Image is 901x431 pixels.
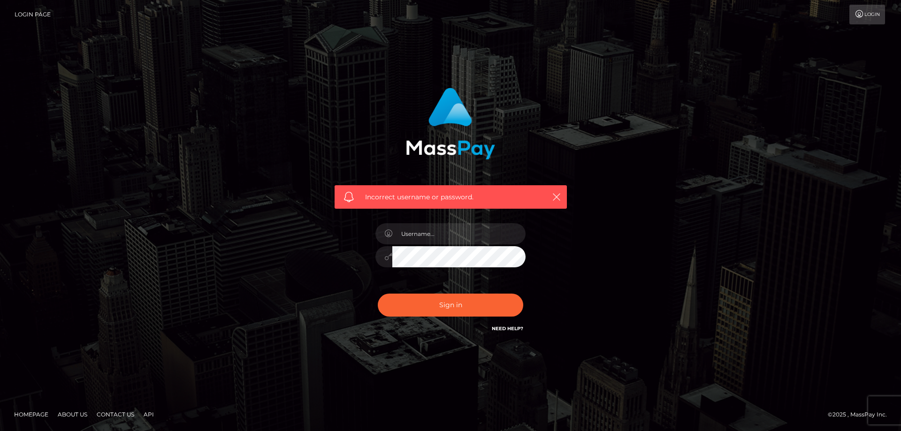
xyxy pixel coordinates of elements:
[140,407,158,422] a: API
[15,5,51,24] a: Login Page
[406,88,495,159] img: MassPay Login
[54,407,91,422] a: About Us
[392,223,526,244] input: Username...
[492,325,523,332] a: Need Help?
[828,409,894,420] div: © 2025 , MassPay Inc.
[849,5,885,24] a: Login
[93,407,138,422] a: Contact Us
[365,192,536,202] span: Incorrect username or password.
[10,407,52,422] a: Homepage
[378,294,523,317] button: Sign in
